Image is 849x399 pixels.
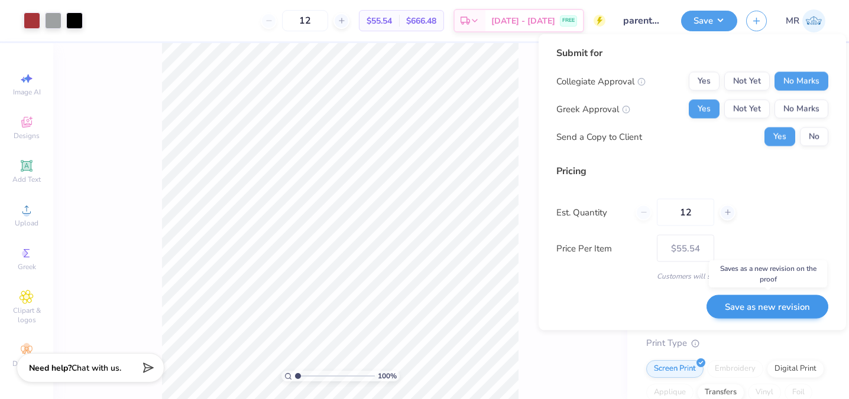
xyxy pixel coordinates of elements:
label: Price Per Item [556,241,648,255]
span: Decorate [12,359,41,368]
span: Add Text [12,175,41,184]
div: Submit for [556,46,828,60]
span: Image AI [13,87,41,97]
a: MR [786,9,825,32]
span: Designs [14,131,40,140]
span: Upload [15,218,38,228]
button: Not Yet [724,100,770,119]
span: Clipart & logos [6,306,47,325]
button: No Marks [775,100,828,119]
span: [DATE] - [DATE] [491,15,555,27]
button: Yes [764,127,795,146]
button: Yes [689,72,720,91]
button: Not Yet [724,72,770,91]
div: Print Type [646,336,825,350]
div: Pricing [556,164,828,178]
div: Send a Copy to Client [556,130,642,143]
input: – – [282,10,328,31]
span: Chat with us. [72,362,121,374]
strong: Need help? [29,362,72,374]
input: – – [657,199,714,226]
button: Save [681,11,737,31]
span: Greek [18,262,36,272]
div: Screen Print [646,360,704,378]
img: Micaela Rothenbuhler [802,9,825,32]
button: No Marks [775,72,828,91]
div: Customers will see this price on HQ. [556,271,828,282]
div: Greek Approval [556,102,630,116]
button: Save as new revision [707,295,828,319]
label: Est. Quantity [556,205,627,219]
div: Digital Print [767,360,824,378]
div: Embroidery [707,360,763,378]
button: Yes [689,100,720,119]
div: Saves as a new revision on the proof [709,260,827,287]
span: FREE [562,17,575,25]
span: $666.48 [406,15,436,27]
input: Untitled Design [614,9,672,32]
button: No [800,127,828,146]
span: MR [786,14,799,28]
span: $55.54 [367,15,392,27]
div: Collegiate Approval [556,74,646,88]
span: 100 % [378,371,397,381]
